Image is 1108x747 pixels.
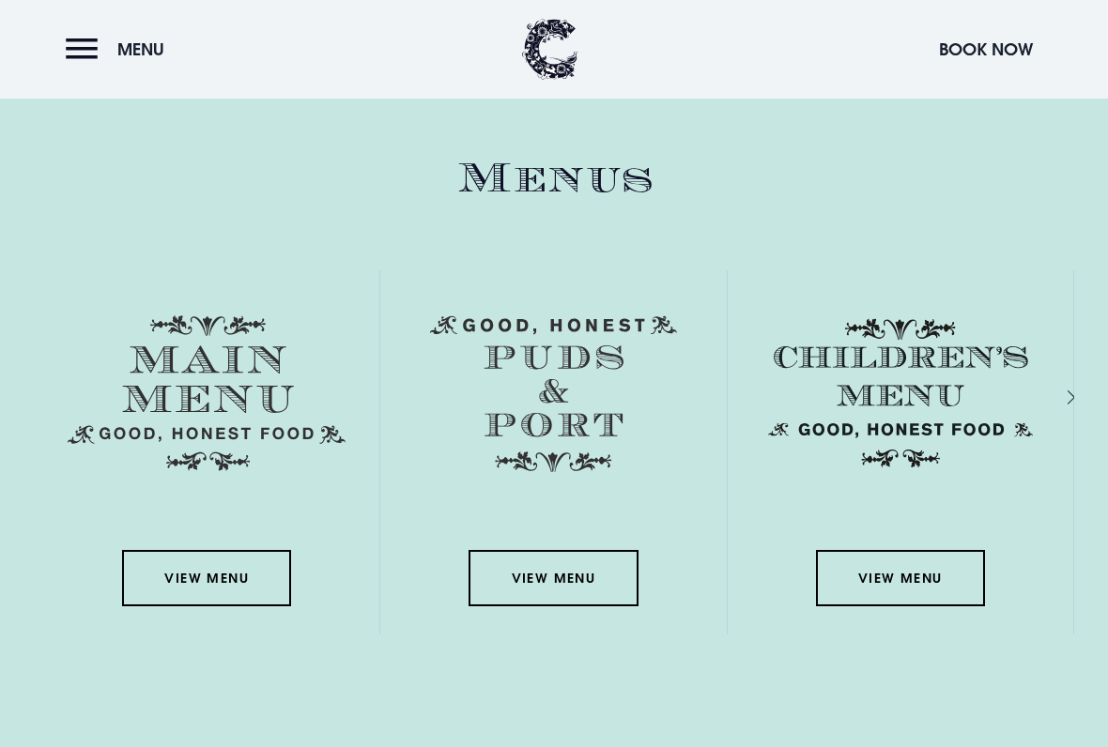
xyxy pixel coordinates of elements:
span: Menu [117,38,164,60]
a: View Menu [122,550,291,606]
img: Menu main menu [68,315,346,471]
a: View Menu [469,550,638,606]
img: Clandeboye Lodge [522,19,578,80]
div: Next slide [1042,384,1060,411]
a: View Menu [816,550,985,606]
button: Book Now [930,29,1042,69]
img: Childrens Menu 1 [762,315,1039,471]
img: Menu puds and port [430,315,677,473]
button: Menu [66,29,174,69]
h2: Menus [34,154,1074,204]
